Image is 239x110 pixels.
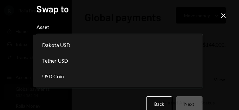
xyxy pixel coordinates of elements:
[42,57,68,65] span: Tether USD
[42,72,64,80] span: USD Coin
[42,41,70,49] span: Dakota USD
[36,23,203,31] label: Asset
[36,3,203,15] h2: Swap to
[36,34,203,52] button: Asset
